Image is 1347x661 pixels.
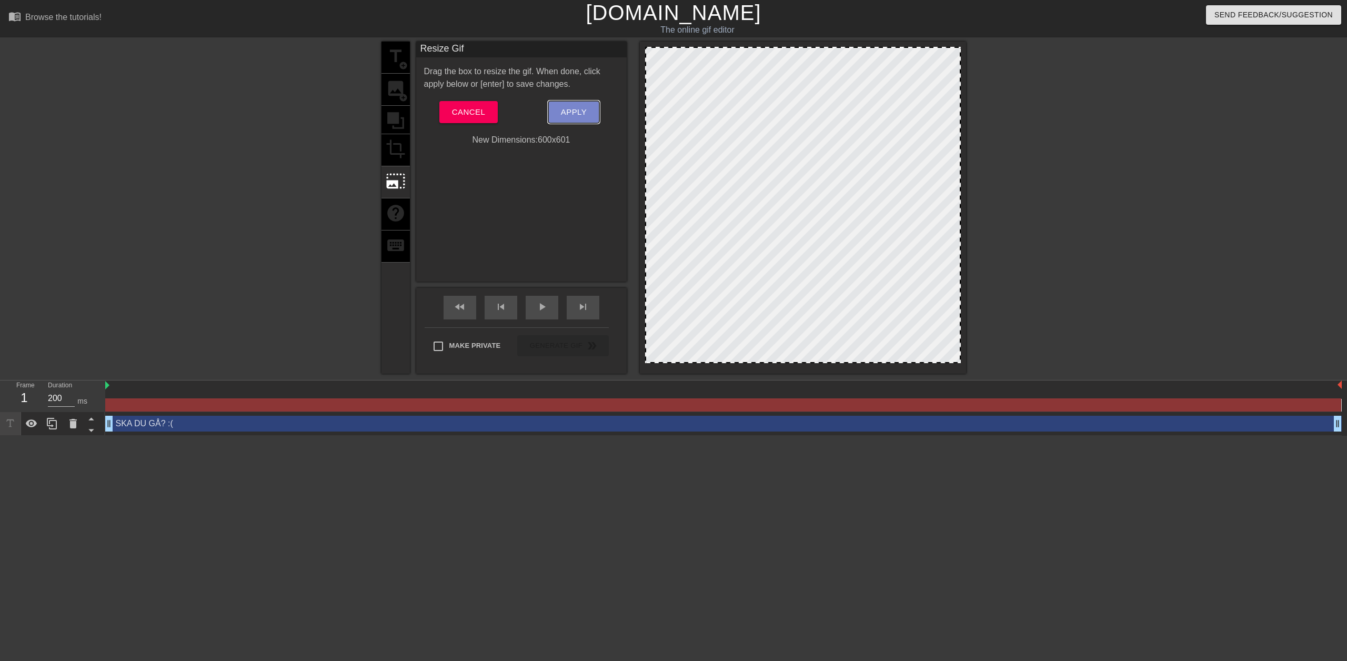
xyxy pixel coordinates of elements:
[8,10,21,23] span: menu_book
[1338,380,1342,389] img: bound-end.png
[8,380,40,411] div: Frame
[16,388,32,407] div: 1
[77,396,87,407] div: ms
[416,42,627,57] div: Resize Gif
[386,171,406,191] span: photo_size_select_large
[548,101,599,123] button: Apply
[416,134,627,146] div: New Dimensions: 600 x 601
[1214,8,1333,22] span: Send Feedback/Suggestion
[1206,5,1341,25] button: Send Feedback/Suggestion
[586,1,761,24] a: [DOMAIN_NAME]
[104,418,114,429] span: drag_handle
[561,105,587,119] span: Apply
[416,65,627,91] div: Drag the box to resize the gif. When done, click apply below or [enter] to save changes.
[1332,418,1343,429] span: drag_handle
[439,101,498,123] button: Cancel
[454,301,466,313] span: fast_rewind
[495,301,507,313] span: skip_previous
[8,10,102,26] a: Browse the tutorials!
[25,13,102,22] div: Browse the tutorials!
[48,383,72,389] label: Duration
[577,301,589,313] span: skip_next
[536,301,548,313] span: play_arrow
[452,105,485,119] span: Cancel
[449,340,501,351] span: Make Private
[454,24,940,36] div: The online gif editor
